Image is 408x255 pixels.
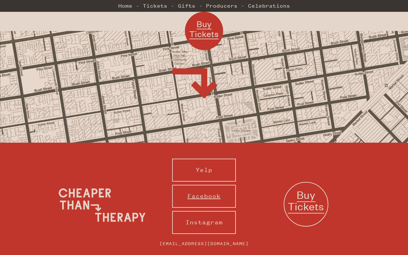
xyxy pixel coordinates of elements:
[288,188,324,214] span: Buy Tickets
[189,19,219,39] span: Buy Tickets
[185,12,223,50] a: Buy Tickets
[54,181,150,229] img: Cheaper Than Therapy
[172,185,236,208] a: Facebook
[153,237,255,250] a: [EMAIL_ADDRESS][DOMAIN_NAME]
[284,182,328,227] a: Buy Tickets
[172,159,236,182] a: Yelp
[172,211,236,234] a: Instagram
